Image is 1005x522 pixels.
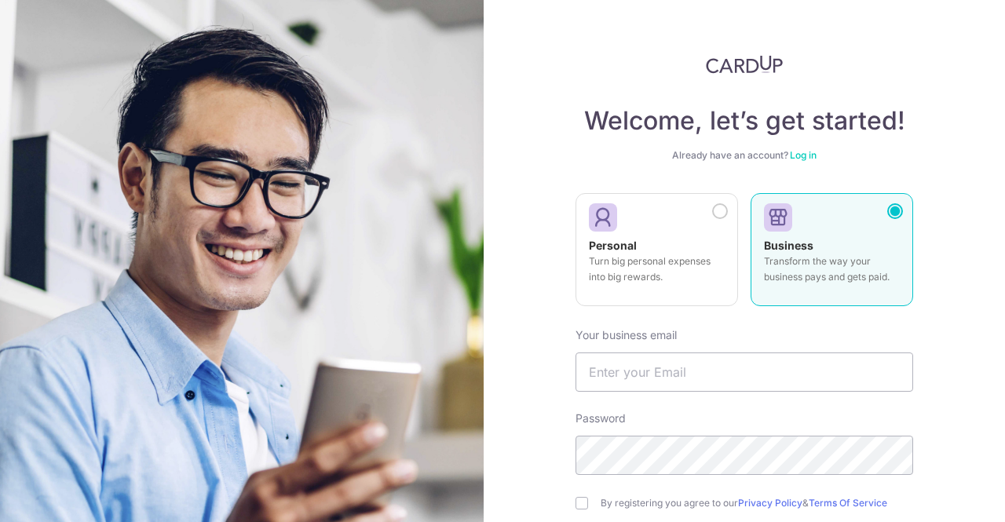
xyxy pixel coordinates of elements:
label: Password [576,411,626,426]
label: By registering you agree to our & [601,497,913,509]
a: Business Transform the way your business pays and gets paid. [751,193,913,316]
a: Personal Turn big personal expenses into big rewards. [576,193,738,316]
a: Terms Of Service [809,497,887,509]
div: Already have an account? [576,149,913,162]
p: Transform the way your business pays and gets paid. [764,254,900,285]
p: Turn big personal expenses into big rewards. [589,254,725,285]
strong: Personal [589,239,637,252]
strong: Business [764,239,813,252]
label: Your business email [576,327,677,343]
img: CardUp Logo [706,55,783,74]
input: Enter your Email [576,352,913,392]
a: Privacy Policy [738,497,802,509]
h4: Welcome, let’s get started! [576,105,913,137]
a: Log in [790,149,817,161]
